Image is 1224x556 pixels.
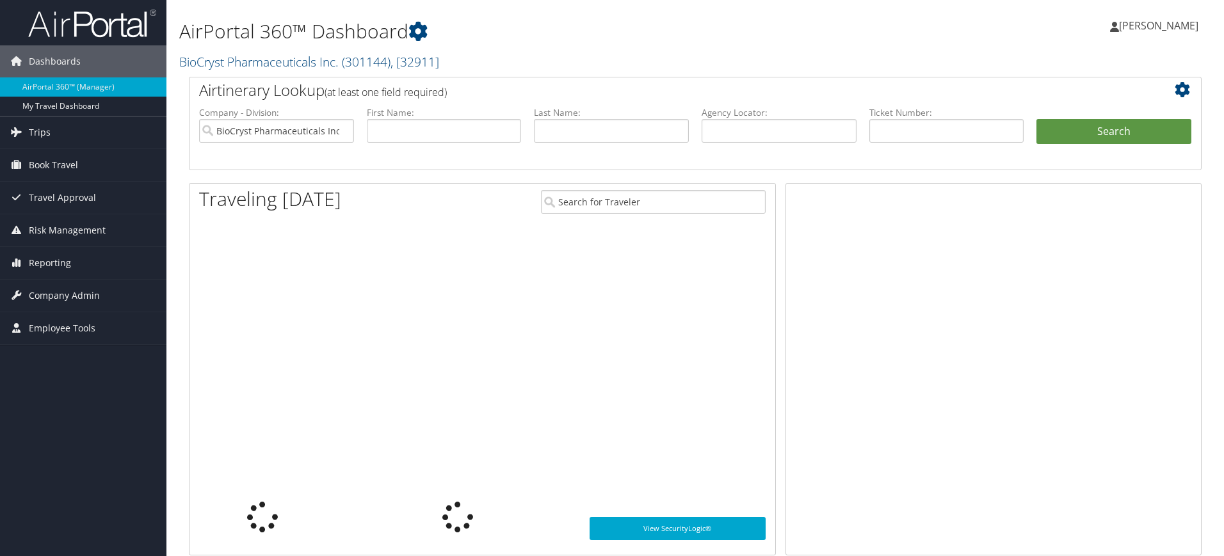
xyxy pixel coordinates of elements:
[367,106,522,119] label: First Name:
[199,186,341,212] h1: Traveling [DATE]
[1036,119,1191,145] button: Search
[29,247,71,279] span: Reporting
[29,182,96,214] span: Travel Approval
[1119,19,1198,33] span: [PERSON_NAME]
[29,214,106,246] span: Risk Management
[179,18,867,45] h1: AirPortal 360™ Dashboard
[391,53,439,70] span: , [ 32911 ]
[702,106,857,119] label: Agency Locator:
[199,79,1107,101] h2: Airtinerary Lookup
[869,106,1024,119] label: Ticket Number:
[325,85,447,99] span: (at least one field required)
[541,190,766,214] input: Search for Traveler
[199,106,354,119] label: Company - Division:
[179,53,439,70] a: BioCryst Pharmaceuticals Inc.
[29,116,51,148] span: Trips
[534,106,689,119] label: Last Name:
[590,517,766,540] a: View SecurityLogic®
[1110,6,1211,45] a: [PERSON_NAME]
[29,312,95,344] span: Employee Tools
[28,8,156,38] img: airportal-logo.png
[29,280,100,312] span: Company Admin
[29,45,81,77] span: Dashboards
[342,53,391,70] span: ( 301144 )
[29,149,78,181] span: Book Travel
